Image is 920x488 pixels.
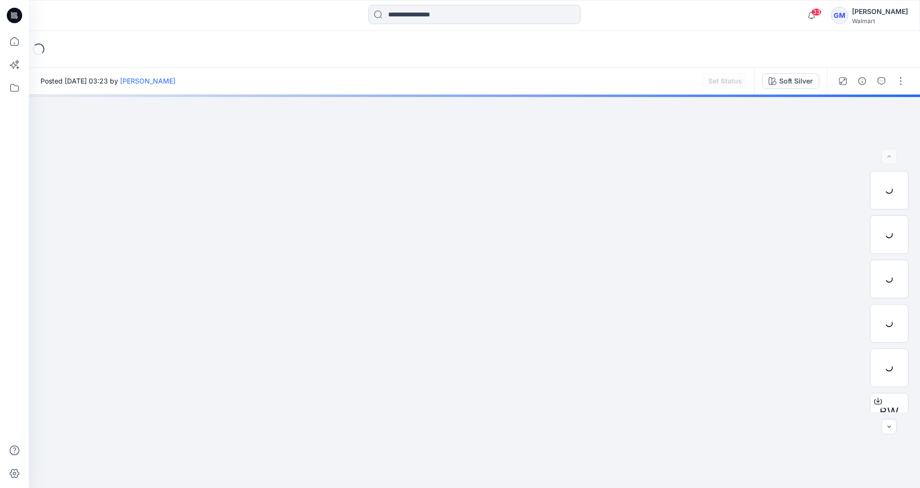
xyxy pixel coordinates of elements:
[120,77,176,85] a: [PERSON_NAME]
[811,8,822,16] span: 33
[41,76,176,86] span: Posted [DATE] 03:23 by
[854,73,870,89] button: Details
[879,404,899,421] span: BW
[852,17,908,25] div: Walmart
[831,7,848,24] div: GM
[852,6,908,17] div: [PERSON_NAME]
[762,73,819,89] button: Soft Silver
[779,76,813,86] div: Soft Silver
